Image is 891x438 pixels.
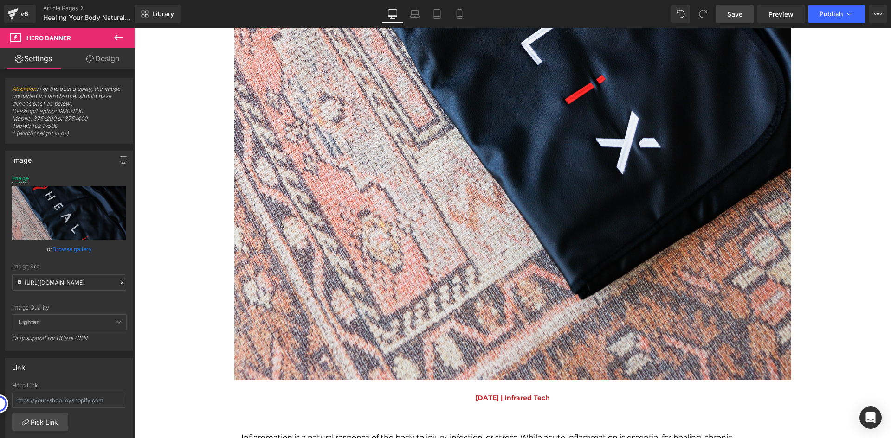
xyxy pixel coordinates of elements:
[69,48,136,69] a: Design
[52,241,92,257] a: Browse gallery
[107,405,631,436] span: Inflammation is a natural response of the body to injury, infection, or stress. While acute infla...
[820,10,843,18] span: Publish
[341,366,416,374] span: [DATE] | Infrared Tech
[19,318,39,325] b: Lighter
[43,5,150,12] a: Article Pages
[426,5,448,23] a: Tablet
[694,5,712,23] button: Redo
[12,175,29,182] div: Image
[12,335,126,348] div: Only support for UCare CDN
[26,34,71,42] span: Hero Banner
[19,8,30,20] div: v6
[727,9,742,19] span: Save
[12,151,32,164] div: Image
[381,5,404,23] a: Desktop
[12,85,37,92] a: Attention
[768,9,794,19] span: Preview
[43,14,132,21] span: Healing Your Body Naturally: Infrared Therapy for Inflammation Reduction
[869,5,887,23] button: More
[12,244,126,254] div: or
[448,5,471,23] a: Mobile
[12,263,126,270] div: Image Src
[12,382,126,389] div: Hero Link
[808,5,865,23] button: Publish
[134,28,891,438] iframe: To enrich screen reader interactions, please activate Accessibility in Grammarly extension settings
[12,305,126,311] div: Image Quality
[12,85,126,143] span: : For the best display, the image uploaded in Hero banner should have dimensions* as below: Deskt...
[859,406,882,429] div: Open Intercom Messenger
[12,358,25,371] div: Link
[12,413,68,431] a: Pick Link
[12,274,126,291] input: Link
[671,5,690,23] button: Undo
[152,10,174,18] span: Library
[404,5,426,23] a: Laptop
[757,5,805,23] a: Preview
[12,393,126,408] input: https://your-shop.myshopify.com
[135,5,181,23] a: New Library
[4,5,36,23] a: v6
